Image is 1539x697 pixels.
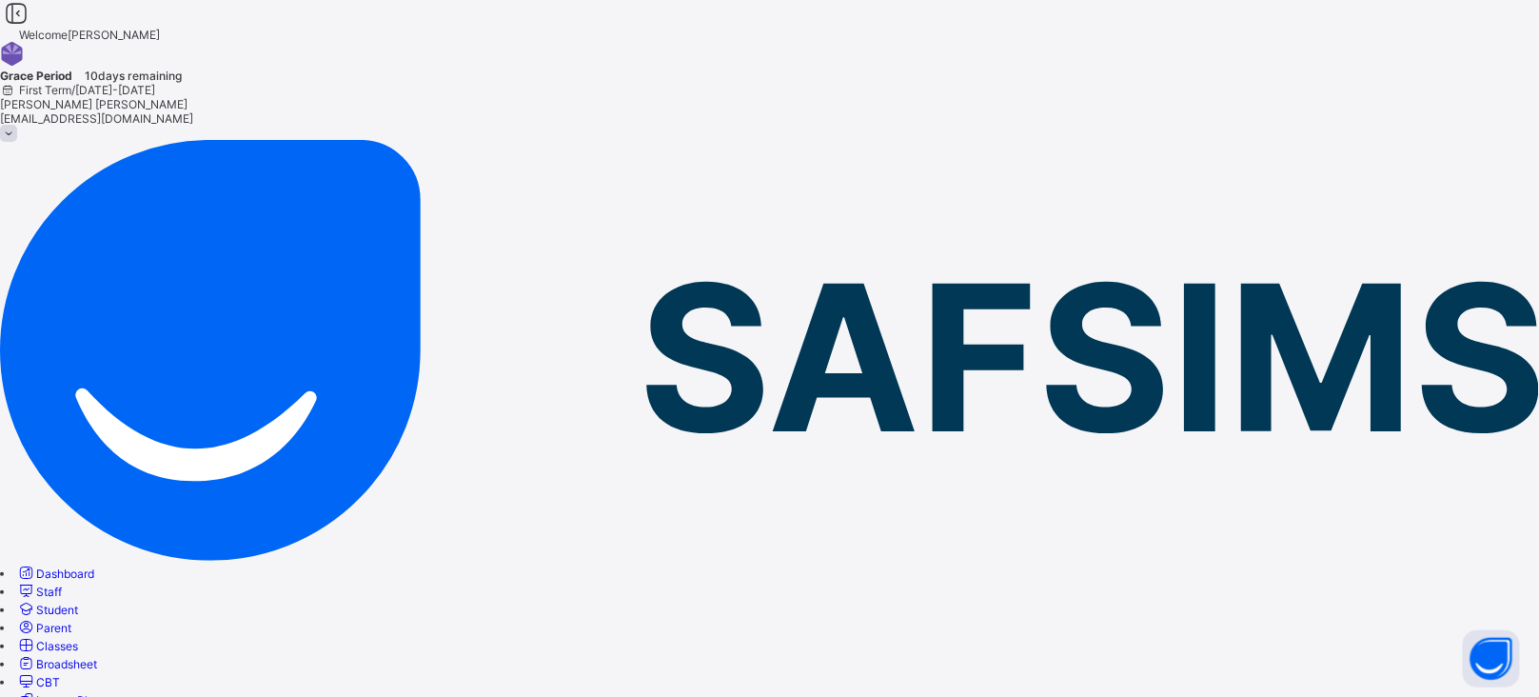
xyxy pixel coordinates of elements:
[16,621,71,635] a: Parent
[36,657,97,671] span: Broadsheet
[16,675,60,689] a: CBT
[19,28,160,42] span: Welcome [PERSON_NAME]
[36,603,78,617] span: Student
[16,639,78,653] a: Classes
[36,567,94,581] span: Dashboard
[16,657,97,671] a: Broadsheet
[85,69,182,83] span: 10 days remaining
[36,639,78,653] span: Classes
[36,621,71,635] span: Parent
[16,585,62,599] a: Staff
[16,603,78,617] a: Student
[36,585,62,599] span: Staff
[36,675,60,689] span: CBT
[1463,630,1520,687] button: Open asap
[16,567,94,581] a: Dashboard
